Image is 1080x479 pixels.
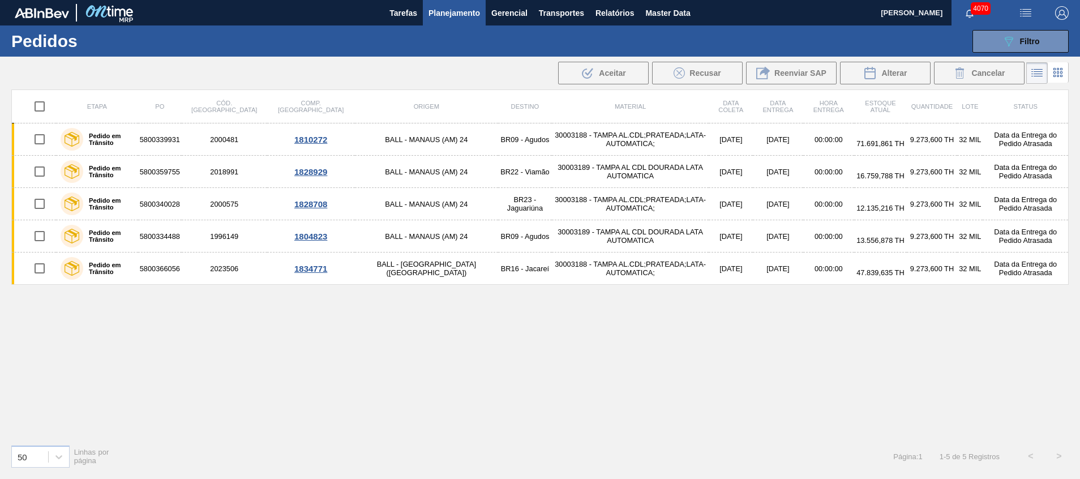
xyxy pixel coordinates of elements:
[15,8,69,18] img: TNhmsLtSVTkK8tSr43FrP2fwEKptu5GPRR3wAAAABJRU5ErkJggg==
[12,156,1069,188] a: Pedido em Trânsito58003597552018991BALL - MANAUS (AM) 24BR22 - Viamão30003189 - TAMPA AL CDL DOUR...
[709,156,753,188] td: [DATE]
[957,220,983,253] td: 32 MIL
[615,103,646,110] span: Material
[934,62,1025,84] div: Cancelar Pedidos em Massa
[971,69,1005,78] span: Cancelar
[12,220,1069,253] a: Pedido em Trânsito58003344881996149BALL - MANAUS (AM) 24BR09 - Agudos30003189 - TAMPA AL CDL DOUR...
[155,103,164,110] span: PO
[893,452,922,461] span: Página : 1
[709,188,753,220] td: [DATE]
[498,220,552,253] td: BR09 - Agudos
[957,123,983,156] td: 32 MIL
[498,253,552,285] td: BR16 - Jacareí
[803,253,855,285] td: 00:00:00
[552,156,709,188] td: 30003189 - TAMPA AL CDL DOURADA LATA AUTOMATICA
[182,188,267,220] td: 2000575
[11,35,181,48] h1: Pedidos
[972,30,1069,53] button: Filtro
[355,123,498,156] td: BALL - MANAUS (AM) 24
[1045,442,1073,471] button: >
[12,188,1069,220] a: Pedido em Trânsito58003400282000575BALL - MANAUS (AM) 24BR23 - Jaguariúna30003188 - TAMPA AL.CDL;...
[803,220,855,253] td: 00:00:00
[753,156,803,188] td: [DATE]
[689,69,721,78] span: Recusar
[881,69,907,78] span: Alterar
[138,220,182,253] td: 5800334488
[983,156,1068,188] td: Data da Entrega do Pedido Atrasada
[803,156,855,188] td: 00:00:00
[552,123,709,156] td: 30003188 - TAMPA AL.CDL;PRATEADA;LATA-AUTOMATICA;
[856,204,904,212] span: 12.135,216 TH
[414,103,439,110] span: Origem
[552,220,709,253] td: 30003189 - TAMPA AL CDL DOURADA LATA AUTOMATICA
[83,229,134,243] label: Pedido em Trânsito
[971,2,991,15] span: 4070
[856,139,904,148] span: 71.691,861 TH
[907,253,957,285] td: 9.273,600 TH
[856,236,904,245] span: 13.556,878 TH
[907,123,957,156] td: 9.273,600 TH
[138,123,182,156] td: 5800339931
[803,188,855,220] td: 00:00:00
[182,253,267,285] td: 2023506
[12,123,1069,156] a: Pedido em Trânsito58003399312000481BALL - MANAUS (AM) 24BR09 - Agudos30003188 - TAMPA AL.CDL;PRAT...
[983,188,1068,220] td: Data da Entrega do Pedido Atrasada
[552,188,709,220] td: 30003188 - TAMPA AL.CDL;PRATEADA;LATA-AUTOMATICA;
[491,6,528,20] span: Gerencial
[753,220,803,253] td: [DATE]
[1055,6,1069,20] img: Logout
[856,172,904,180] span: 16.759,788 TH
[813,100,844,113] span: Hora Entrega
[803,123,855,156] td: 00:00:00
[498,156,552,188] td: BR22 - Viamão
[428,6,480,20] span: Planejamento
[83,197,134,211] label: Pedido em Trânsito
[269,135,353,144] div: 1810272
[269,232,353,241] div: 1804823
[774,69,826,78] span: Reenviar SAP
[952,5,988,21] button: Notificações
[709,123,753,156] td: [DATE]
[983,220,1068,253] td: Data da Entrega do Pedido Atrasada
[599,69,625,78] span: Aceitar
[269,264,353,273] div: 1834771
[753,123,803,156] td: [DATE]
[74,448,109,465] span: Linhas por página
[709,253,753,285] td: [DATE]
[1026,62,1048,84] div: Visão em Lista
[18,452,27,461] div: 50
[718,100,743,113] span: Data coleta
[83,132,134,146] label: Pedido em Trânsito
[389,6,417,20] span: Tarefas
[355,253,498,285] td: BALL - [GEOGRAPHIC_DATA] ([GEOGRAPHIC_DATA])
[539,6,584,20] span: Transportes
[87,103,107,110] span: Etapa
[865,100,896,113] span: Estoque atual
[840,62,931,84] button: Alterar
[856,268,904,277] span: 47.839,635 TH
[182,220,267,253] td: 1996149
[911,103,953,110] span: Quantidade
[138,188,182,220] td: 5800340028
[498,123,552,156] td: BR09 - Agudos
[12,253,1069,285] a: Pedido em Trânsito58003660562023506BALL - [GEOGRAPHIC_DATA] ([GEOGRAPHIC_DATA])BR16 - Jacareí3000...
[355,188,498,220] td: BALL - MANAUS (AM) 24
[753,253,803,285] td: [DATE]
[269,167,353,177] div: 1828929
[957,253,983,285] td: 32 MIL
[907,220,957,253] td: 9.273,600 TH
[355,156,498,188] td: BALL - MANAUS (AM) 24
[907,188,957,220] td: 9.273,600 TH
[182,123,267,156] td: 2000481
[753,188,803,220] td: [DATE]
[840,62,931,84] div: Alterar Pedido
[355,220,498,253] td: BALL - MANAUS (AM) 24
[652,62,743,84] div: Recusar
[191,100,257,113] span: Cód. [GEOGRAPHIC_DATA]
[83,262,134,275] label: Pedido em Trânsito
[552,253,709,285] td: 30003188 - TAMPA AL.CDL;PRATEADA;LATA-AUTOMATICA;
[1017,442,1045,471] button: <
[746,62,837,84] div: Reenviar SAP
